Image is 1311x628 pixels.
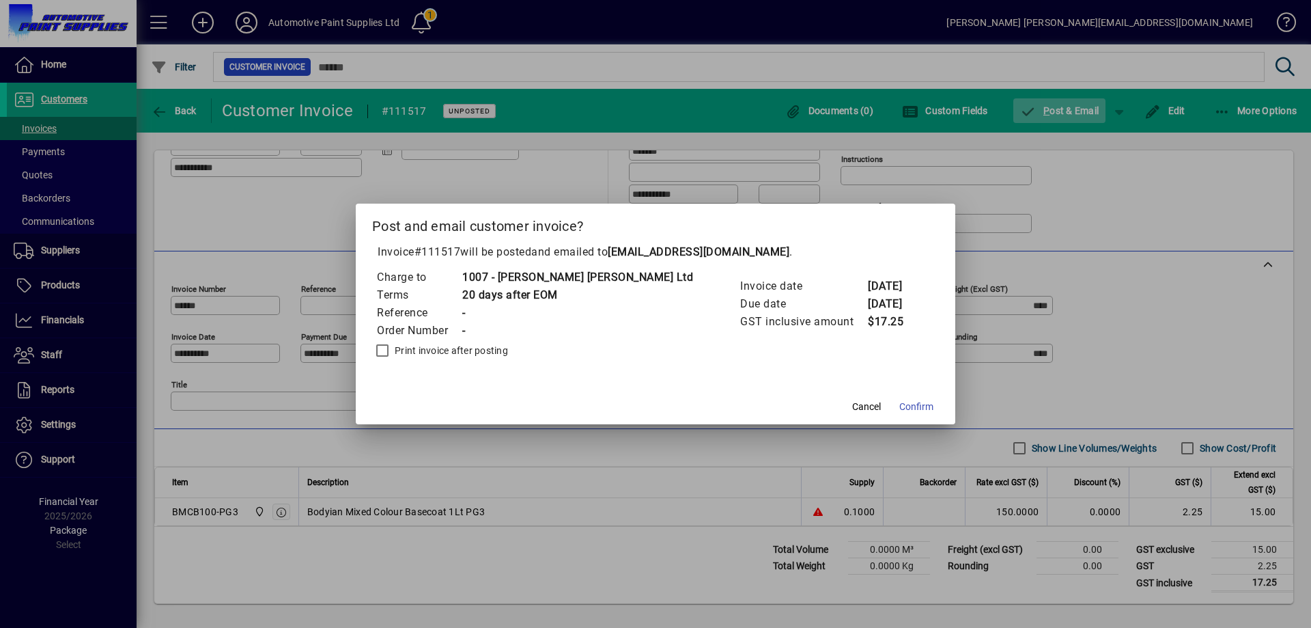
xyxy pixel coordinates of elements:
button: Confirm [894,394,939,419]
span: Confirm [899,400,933,414]
td: $17.25 [867,313,922,331]
td: Charge to [376,269,462,286]
td: [DATE] [867,277,922,295]
p: Invoice will be posted . [372,244,939,260]
td: Terms [376,286,462,304]
td: Invoice date [739,277,867,295]
span: #111517 [414,245,461,258]
button: Cancel [845,394,888,419]
h2: Post and email customer invoice? [356,204,955,243]
td: GST inclusive amount [739,313,867,331]
td: Order Number [376,322,462,340]
label: Print invoice after posting [392,344,508,357]
td: - [462,304,693,322]
span: Cancel [852,400,881,414]
td: 1007 - [PERSON_NAME] [PERSON_NAME] Ltd [462,269,693,286]
td: Due date [739,295,867,313]
b: [EMAIL_ADDRESS][DOMAIN_NAME] [608,245,789,258]
td: - [462,322,693,340]
td: 20 days after EOM [462,286,693,304]
span: and emailed to [531,245,789,258]
td: Reference [376,304,462,322]
td: [DATE] [867,295,922,313]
